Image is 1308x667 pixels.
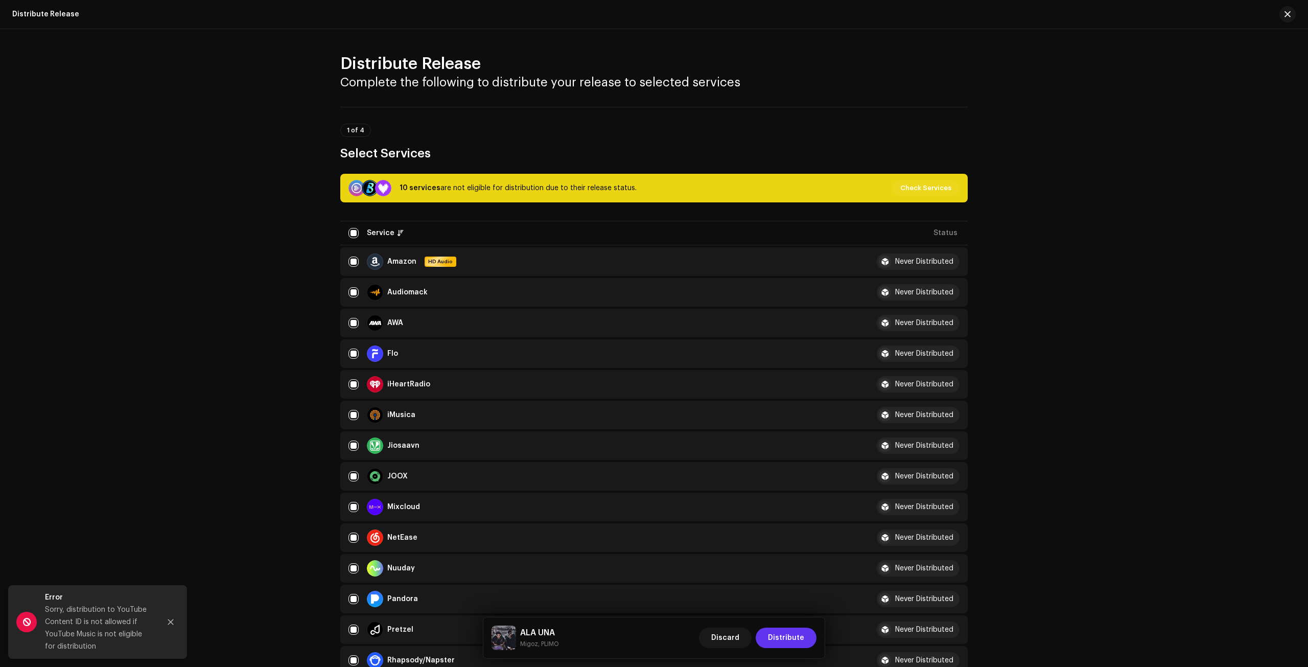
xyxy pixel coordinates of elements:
div: Never Distributed [895,626,953,633]
div: are not eligible for distribution due to their release status. [400,182,637,194]
div: Flo [387,350,398,357]
div: Pandora [387,595,418,603]
div: Pretzel [387,626,413,633]
span: Discard [711,628,739,648]
button: Close [160,612,181,632]
div: Never Distributed [895,289,953,296]
div: Never Distributed [895,534,953,541]
div: Jiosaavn [387,442,419,449]
div: Never Distributed [895,411,953,419]
div: Never Distributed [895,258,953,265]
span: Distribute [768,628,804,648]
div: Never Distributed [895,503,953,511]
h3: Select Services [340,145,968,162]
div: Audiomack [387,289,428,296]
div: Never Distributed [895,381,953,388]
div: Never Distributed [895,319,953,327]
div: iHeartRadio [387,381,430,388]
button: Check Services [892,180,960,196]
div: Nuuday [387,565,415,572]
div: Never Distributed [895,442,953,449]
div: Mixcloud [387,503,420,511]
div: Never Distributed [895,473,953,480]
span: 1 of 4 [347,127,364,133]
div: AWA [387,319,403,327]
div: Never Distributed [895,595,953,603]
strong: 10 services [400,185,440,192]
div: Rhapsody/Napster [387,657,455,664]
div: NetEase [387,534,417,541]
button: Distribute [756,628,816,648]
h2: Distribute Release [340,54,968,74]
div: Amazon [387,258,416,265]
small: ALA UNA [520,639,559,649]
span: HD Audio [426,258,455,265]
span: Check Services [900,178,951,198]
div: JOOX [387,473,408,480]
div: Error [45,591,152,604]
h5: ALA UNA [520,627,559,639]
div: iMusica [387,411,415,419]
div: Never Distributed [895,350,953,357]
h3: Complete the following to distribute your release to selected services [340,74,968,90]
div: Distribute Release [12,10,79,18]
img: da61d5fe-dca7-4bc3-a47c-68f6de28172e [492,626,516,650]
div: Never Distributed [895,657,953,664]
div: Never Distributed [895,565,953,572]
div: Sorry, distribution to YouTube Content ID is not allowed if YouTube Music is not eligible for dis... [45,604,152,653]
button: Discard [699,628,752,648]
